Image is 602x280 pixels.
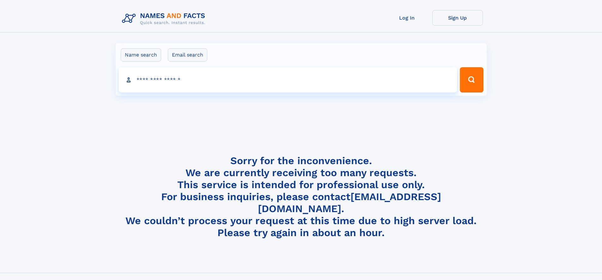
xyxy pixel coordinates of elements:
[258,191,441,215] a: [EMAIL_ADDRESS][DOMAIN_NAME]
[121,48,161,62] label: Name search
[119,67,457,92] input: search input
[119,10,210,27] img: Logo Names and Facts
[460,67,483,92] button: Search Button
[432,10,483,26] a: Sign Up
[382,10,432,26] a: Log In
[168,48,207,62] label: Email search
[119,155,483,239] h4: Sorry for the inconvenience. We are currently receiving too many requests. This service is intend...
